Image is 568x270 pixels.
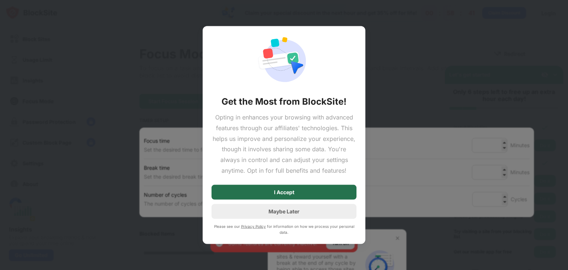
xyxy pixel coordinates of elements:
img: action-permission-required.svg [257,35,311,87]
div: Please see our for information on how we process your personal data. [212,223,356,235]
div: Opting in enhances your browsing with advanced features through our affiliates' technologies. Thi... [212,112,356,176]
div: I Accept [274,189,294,195]
div: Get the Most from BlockSite! [222,96,346,108]
div: Maybe Later [268,208,300,215]
a: Privacy Policy [241,224,266,228]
